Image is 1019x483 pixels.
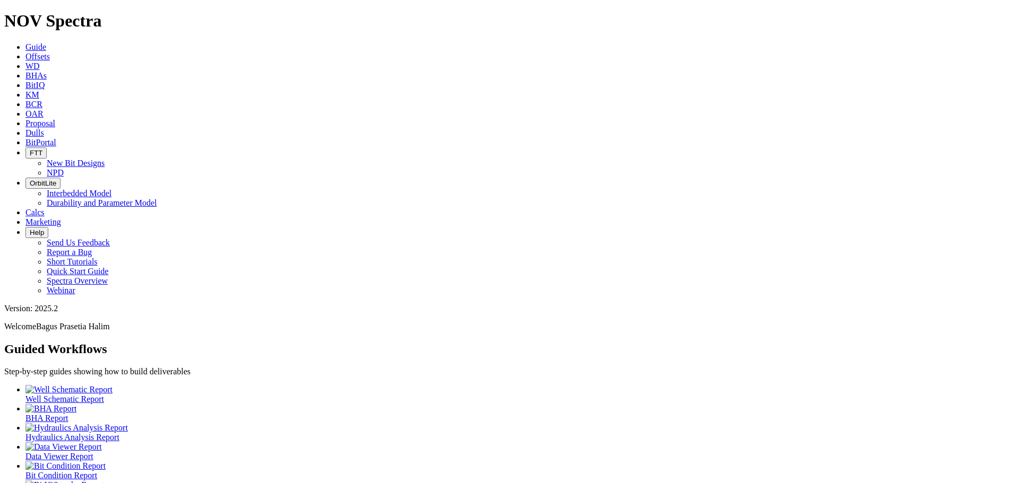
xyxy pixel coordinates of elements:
a: BCR [25,100,42,109]
a: New Bit Designs [47,159,105,168]
a: OAR [25,109,44,118]
a: Interbedded Model [47,189,111,198]
h2: Guided Workflows [4,342,1015,356]
a: Webinar [47,286,75,295]
a: Dulls [25,128,44,137]
p: Step-by-step guides showing how to build deliverables [4,367,1015,376]
a: WD [25,62,40,71]
a: Hydraulics Analysis Report Hydraulics Analysis Report [25,423,1015,442]
span: OrbitLite [30,179,56,187]
a: Report a Bug [47,248,92,257]
a: Bit Condition Report Bit Condition Report [25,461,1015,480]
span: FTT [30,149,42,157]
a: BitPortal [25,138,56,147]
span: BHA Report [25,414,68,423]
a: Spectra Overview [47,276,108,285]
a: Quick Start Guide [47,267,108,276]
a: KM [25,90,39,99]
a: NPD [47,168,64,177]
a: BHAs [25,71,47,80]
a: BHA Report BHA Report [25,404,1015,423]
span: Bagus Prasetia Halim [36,322,110,331]
img: Data Viewer Report [25,442,102,452]
a: Well Schematic Report Well Schematic Report [25,385,1015,403]
a: Proposal [25,119,55,128]
p: Welcome [4,322,1015,331]
span: Well Schematic Report [25,394,104,403]
a: Short Tutorials [47,257,98,266]
a: Durability and Parameter Model [47,198,157,207]
a: Marketing [25,217,61,226]
img: Bit Condition Report [25,461,106,471]
h1: NOV Spectra [4,11,1015,31]
img: BHA Report [25,404,76,414]
span: Data Viewer Report [25,452,93,461]
a: BitIQ [25,81,45,90]
button: FTT [25,147,47,159]
a: Calcs [25,208,45,217]
img: Well Schematic Report [25,385,113,394]
img: Hydraulics Analysis Report [25,423,128,433]
button: Help [25,227,48,238]
a: Offsets [25,52,50,61]
div: Version: 2025.2 [4,304,1015,313]
button: OrbitLite [25,178,61,189]
a: Send Us Feedback [47,238,110,247]
span: Bit Condition Report [25,471,97,480]
span: Hydraulics Analysis Report [25,433,119,442]
a: Data Viewer Report Data Viewer Report [25,442,1015,461]
span: Help [30,229,44,236]
a: Guide [25,42,46,51]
